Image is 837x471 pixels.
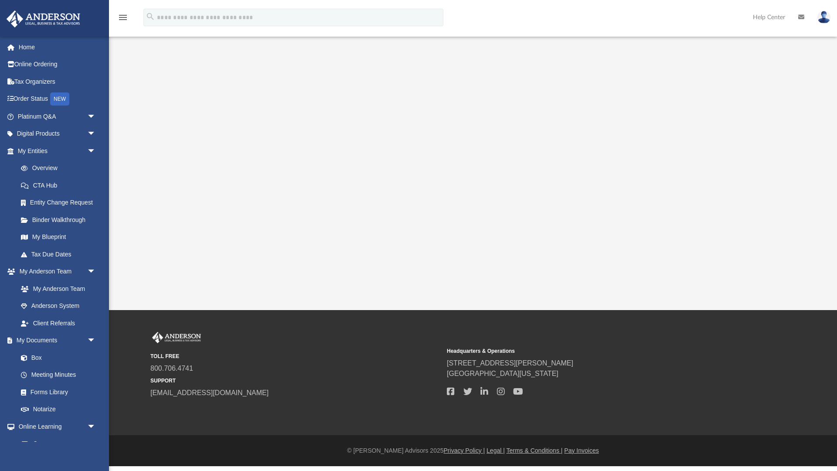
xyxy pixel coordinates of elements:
a: My Documentsarrow_drop_down [6,332,105,349]
small: Headquarters & Operations [447,347,737,355]
span: arrow_drop_down [87,418,105,436]
span: arrow_drop_down [87,108,105,126]
a: My Entitiesarrow_drop_down [6,142,109,160]
a: Entity Change Request [12,194,109,212]
a: Legal | [487,447,505,454]
a: menu [118,17,128,23]
a: Online Learningarrow_drop_down [6,418,105,435]
div: NEW [50,92,69,106]
a: 800.706.4741 [150,365,193,372]
a: [EMAIL_ADDRESS][DOMAIN_NAME] [150,389,269,396]
span: arrow_drop_down [87,125,105,143]
i: search [146,12,155,21]
a: My Anderson Team [12,280,100,297]
a: Anderson System [12,297,105,315]
img: User Pic [817,11,830,24]
a: Online Ordering [6,56,109,73]
a: Binder Walkthrough [12,211,109,229]
a: Privacy Policy | [444,447,485,454]
a: Client Referrals [12,314,105,332]
a: Tax Organizers [6,73,109,90]
a: Pay Invoices [564,447,599,454]
span: arrow_drop_down [87,263,105,281]
a: Notarize [12,401,105,418]
a: Overview [12,160,109,177]
a: [STREET_ADDRESS][PERSON_NAME] [447,359,573,367]
small: TOLL FREE [150,352,441,360]
span: arrow_drop_down [87,332,105,350]
a: Tax Due Dates [12,246,109,263]
a: Meeting Minutes [12,366,105,384]
a: My Anderson Teamarrow_drop_down [6,263,105,280]
a: Digital Productsarrow_drop_down [6,125,109,143]
a: Forms Library [12,383,100,401]
a: Courses [12,435,105,453]
img: Anderson Advisors Platinum Portal [150,332,203,343]
a: CTA Hub [12,177,109,194]
small: SUPPORT [150,377,441,385]
a: Platinum Q&Aarrow_drop_down [6,108,109,125]
a: Terms & Conditions | [507,447,563,454]
span: arrow_drop_down [87,142,105,160]
a: My Blueprint [12,229,105,246]
a: [GEOGRAPHIC_DATA][US_STATE] [447,370,558,377]
img: Anderson Advisors Platinum Portal [4,10,83,27]
div: © [PERSON_NAME] Advisors 2025 [109,446,837,455]
i: menu [118,12,128,23]
a: Order StatusNEW [6,90,109,108]
a: Box [12,349,100,366]
a: Home [6,38,109,56]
